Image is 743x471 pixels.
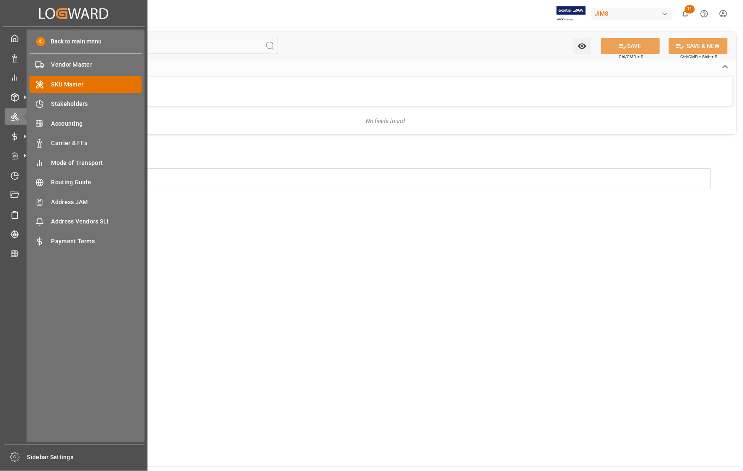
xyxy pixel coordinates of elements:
span: Carrier & FFs [51,139,142,148]
span: Vendor Master [51,60,142,69]
span: Stakeholders [51,100,142,108]
button: Help Center [695,4,714,23]
span: 11 [685,5,695,13]
button: SAVE & NEW [669,38,728,54]
a: CO2 Calculator [5,245,143,262]
button: JIMS [592,5,676,22]
span: Back to main menu [45,37,102,46]
span: Sidebar Settings [27,453,144,462]
a: Document Management [5,187,143,203]
a: Mode of Transport [30,154,142,171]
span: Address JAM [51,198,142,207]
div: No fields found [366,117,405,126]
span: Ctrl/CMD + Shift + S [681,54,718,60]
a: Address JAM [30,194,142,210]
img: Exertis%20JAM%20-%20Email%20Logo.jpg_1722504956.jpg [557,6,586,21]
button: SAVE [601,38,660,54]
a: Payment Terms [30,233,142,249]
span: Routing Guide [51,178,142,187]
button: show 11 new notifications [676,4,695,23]
a: Tracking Shipment [5,226,143,242]
a: Sailing Schedules [5,206,143,223]
span: SKU Master [51,80,142,89]
input: Search Fields [39,38,278,54]
a: Data Management [5,49,143,66]
span: Payment Terms [51,237,142,246]
span: Accounting [51,119,142,128]
a: Routing Guide [30,174,142,191]
a: Address Vendors SLI [30,213,142,230]
button: open menu [574,38,591,54]
a: Accounting [30,115,142,132]
a: My Cockpit [5,30,143,46]
a: My Reports [5,69,143,86]
a: Timeslot Management V2 [5,167,143,183]
a: Vendor Master [30,57,142,73]
span: Address Vendors SLI [51,217,142,226]
a: SKU Master [30,76,142,92]
a: Stakeholders [30,96,142,112]
span: Mode of Transport [51,159,142,167]
a: Carrier & FFs [30,135,142,151]
div: JIMS [592,8,673,20]
span: Ctrl/CMD + S [619,54,644,60]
